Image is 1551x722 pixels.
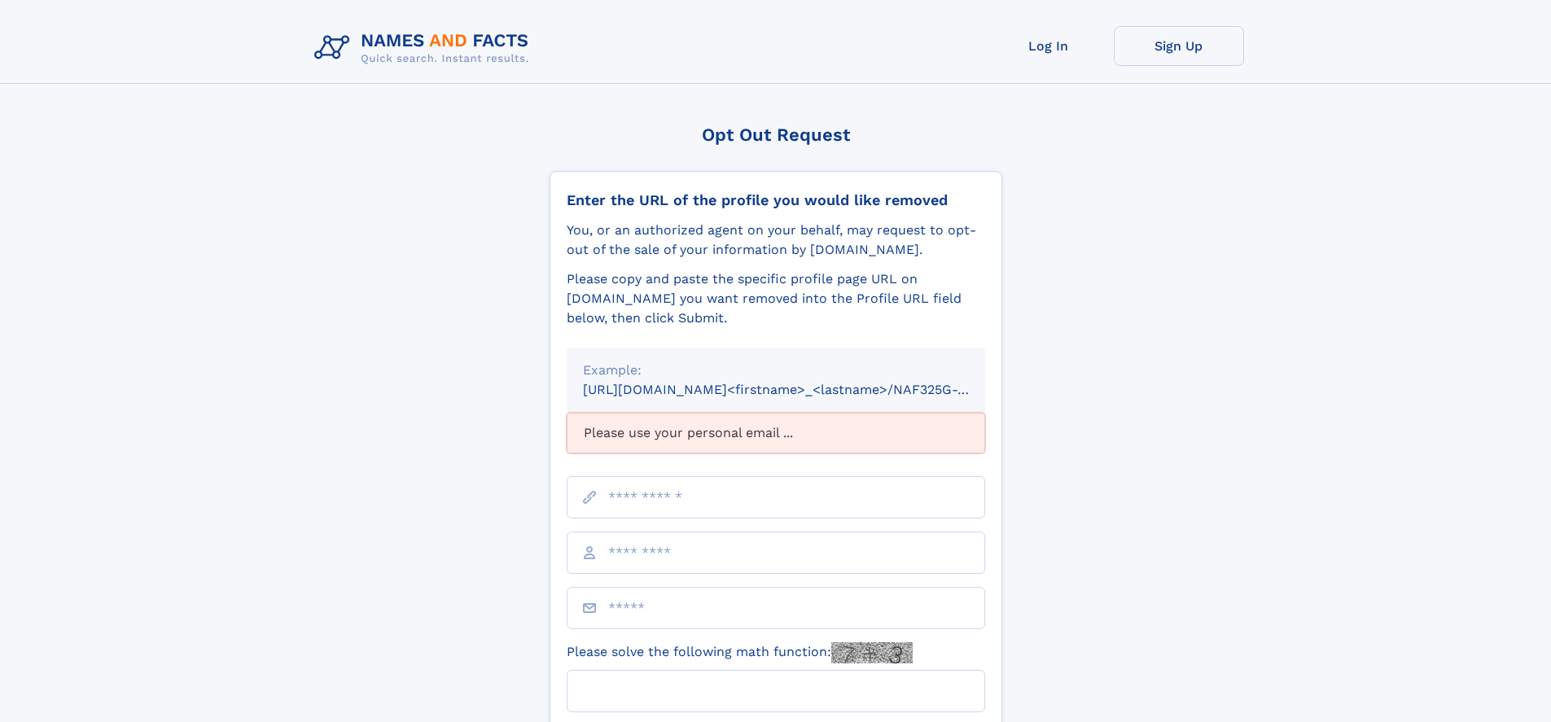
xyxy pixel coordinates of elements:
div: Opt Out Request [550,125,1002,145]
div: Please use your personal email ... [567,413,985,453]
div: Enter the URL of the profile you would like removed [567,191,985,209]
label: Please solve the following math function: [567,642,913,663]
a: Log In [984,26,1114,66]
a: Sign Up [1114,26,1244,66]
div: Example: [583,361,969,380]
div: You, or an authorized agent on your behalf, may request to opt-out of the sale of your informatio... [567,221,985,260]
small: [URL][DOMAIN_NAME]<firstname>_<lastname>/NAF325G-xxxxxxxx [583,382,1016,397]
div: Please copy and paste the specific profile page URL on [DOMAIN_NAME] you want removed into the Pr... [567,269,985,328]
img: Logo Names and Facts [308,26,542,70]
